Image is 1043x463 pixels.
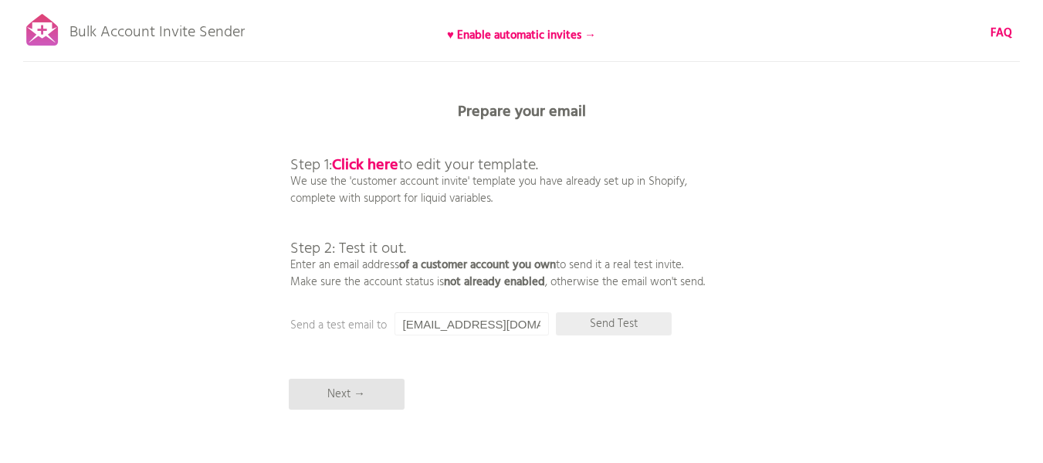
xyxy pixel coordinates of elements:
b: Prepare your email [458,100,586,124]
b: not already enabled [444,273,545,291]
b: ♥ Enable automatic invites → [447,26,596,45]
p: Next → [289,379,405,410]
b: FAQ [991,24,1012,43]
span: Step 2: Test it out. [290,237,406,261]
a: Click here [332,153,398,178]
p: Send Test [556,312,672,335]
b: of a customer account you own [399,256,556,274]
p: Send a test email to [290,317,599,334]
a: FAQ [991,25,1012,42]
p: Bulk Account Invite Sender [69,9,245,48]
span: Step 1: to edit your template. [290,153,538,178]
p: We use the 'customer account invite' template you have already set up in Shopify, complete with s... [290,124,705,291]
